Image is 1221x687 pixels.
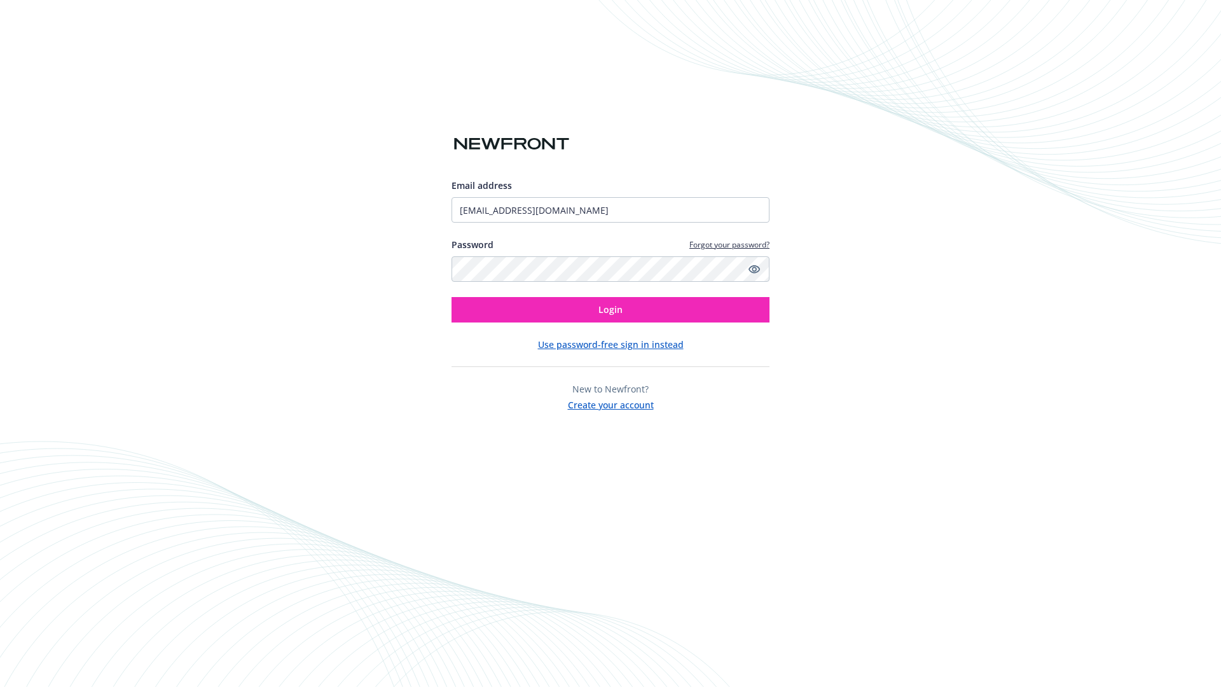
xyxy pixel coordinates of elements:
[452,179,512,191] span: Email address
[568,396,654,412] button: Create your account
[452,297,769,323] button: Login
[538,338,684,351] button: Use password-free sign in instead
[452,256,769,282] input: Enter your password
[452,133,572,155] img: Newfront logo
[572,383,649,395] span: New to Newfront?
[689,239,769,250] a: Forgot your password?
[747,261,762,277] a: Show password
[598,303,623,316] span: Login
[452,238,493,251] label: Password
[452,197,769,223] input: Enter your email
